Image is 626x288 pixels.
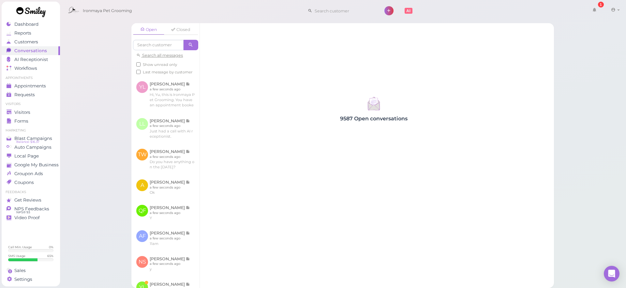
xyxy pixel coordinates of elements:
[2,266,60,275] a: Sales
[2,82,60,90] a: Appointments
[136,53,183,58] a: Search all messages
[2,143,60,152] a: Auto Campaigns
[165,25,196,35] a: Closed
[2,275,60,284] a: Settings
[8,254,25,258] div: SMS Usage
[14,118,28,124] span: Forms
[133,40,184,50] input: Search customer
[2,128,60,133] li: Marketing
[136,62,141,67] input: Show unread only
[14,215,40,220] span: Video Proof
[133,25,164,35] a: Open
[2,108,60,117] a: Visitors
[14,180,34,185] span: Coupons
[14,83,46,89] span: Appointments
[2,205,60,213] a: NPS Feedbacks NPS® 93
[14,206,49,212] span: NPS Feedbacks
[14,66,37,71] span: Workflows
[2,160,60,169] a: Google My Business
[14,197,41,203] span: Get Reviews
[47,254,53,258] div: 65 %
[2,90,60,99] a: Requests
[14,22,38,27] span: Dashboard
[14,162,59,168] span: Google My Business
[604,266,619,281] div: Open Intercom Messenger
[16,139,39,144] span: Balance: $16.37
[8,245,32,249] div: Call Min. Usage
[14,277,32,282] span: Settings
[143,70,193,74] span: Last message by customer
[14,171,43,176] span: Groupon Ads
[14,92,35,98] span: Requests
[2,64,60,73] a: Workflows
[2,213,60,222] a: Video Proof
[2,178,60,187] a: Coupons
[2,20,60,29] a: Dashboard
[312,6,376,16] input: Search customer
[2,196,60,205] a: Get Reviews
[14,268,26,273] span: Sales
[2,134,60,143] a: Blast Campaigns Balance: $16.37
[14,110,30,115] span: Visitors
[14,48,47,53] span: Conversations
[2,152,60,160] a: Local Page
[2,117,60,126] a: Forms
[83,2,132,20] span: Ironmaya Pet Grooming
[2,169,60,178] a: Groupon Ads
[14,30,31,36] span: Reports
[14,57,48,62] span: AI Receptionist
[14,153,39,159] span: Local Page
[598,2,604,8] div: 1
[200,115,547,122] h4: 9587 Open conversations
[14,136,52,141] span: Blast Campaigns
[2,38,60,46] a: Customers
[14,39,38,45] span: Customers
[2,190,60,194] li: Feedbacks
[16,210,30,215] span: NPS® 93
[49,245,53,249] div: 0 %
[136,70,141,74] input: Last message by customer
[2,29,60,38] a: Reports
[2,76,60,80] li: Appointments
[14,144,52,150] span: Auto Campaigns
[2,55,60,64] a: AI Receptionist
[2,102,60,106] li: Visitors
[365,95,382,112] img: inbox-9a7a3d6b6c357613d87aa0edb30543fa.svg
[2,46,60,55] a: Conversations
[143,62,177,67] span: Show unread only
